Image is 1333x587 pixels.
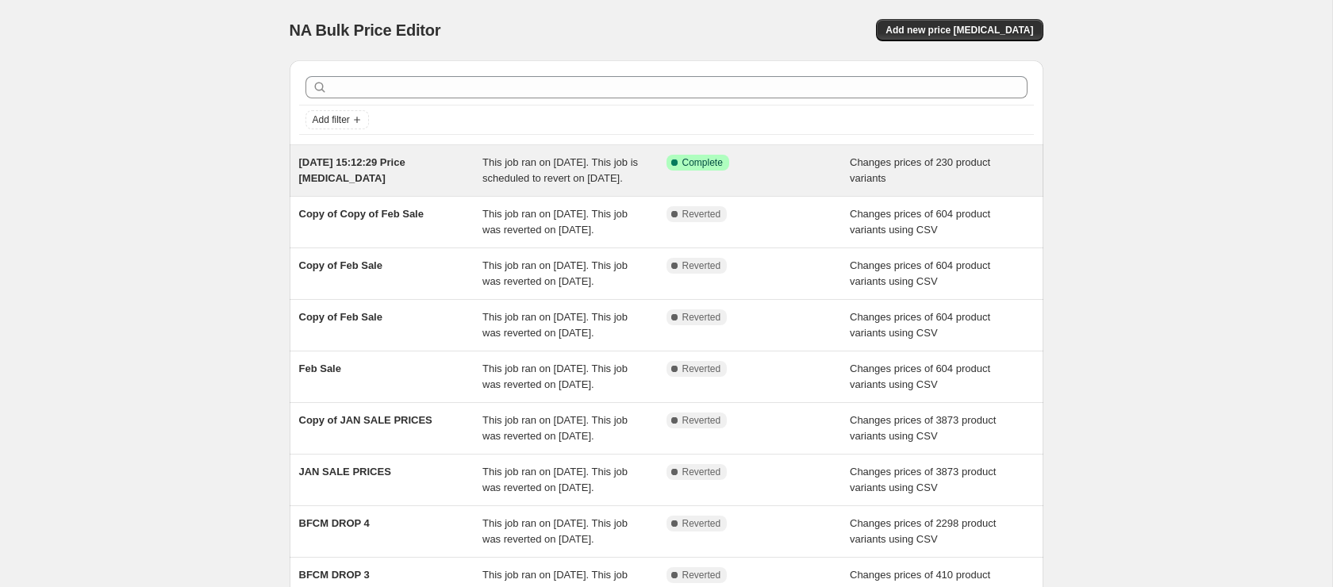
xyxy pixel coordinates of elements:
[850,259,990,287] span: Changes prices of 604 product variants using CSV
[299,259,382,271] span: Copy of Feb Sale
[682,466,721,478] span: Reverted
[299,311,382,323] span: Copy of Feb Sale
[299,156,405,184] span: [DATE] 15:12:29 Price [MEDICAL_DATA]
[682,311,721,324] span: Reverted
[682,414,721,427] span: Reverted
[885,24,1033,36] span: Add new price [MEDICAL_DATA]
[682,208,721,221] span: Reverted
[850,208,990,236] span: Changes prices of 604 product variants using CSV
[482,311,628,339] span: This job ran on [DATE]. This job was reverted on [DATE].
[482,414,628,442] span: This job ran on [DATE]. This job was reverted on [DATE].
[850,517,996,545] span: Changes prices of 2298 product variants using CSV
[850,363,990,390] span: Changes prices of 604 product variants using CSV
[482,208,628,236] span: This job ran on [DATE]. This job was reverted on [DATE].
[299,414,432,426] span: Copy of JAN SALE PRICES
[482,466,628,493] span: This job ran on [DATE]. This job was reverted on [DATE].
[482,363,628,390] span: This job ran on [DATE]. This job was reverted on [DATE].
[290,21,441,39] span: NA Bulk Price Editor
[682,156,723,169] span: Complete
[299,569,370,581] span: BFCM DROP 3
[876,19,1043,41] button: Add new price [MEDICAL_DATA]
[482,259,628,287] span: This job ran on [DATE]. This job was reverted on [DATE].
[682,259,721,272] span: Reverted
[313,113,350,126] span: Add filter
[682,569,721,581] span: Reverted
[682,363,721,375] span: Reverted
[299,363,341,374] span: Feb Sale
[850,466,996,493] span: Changes prices of 3873 product variants using CSV
[299,208,424,220] span: Copy of Copy of Feb Sale
[850,156,990,184] span: Changes prices of 230 product variants
[850,414,996,442] span: Changes prices of 3873 product variants using CSV
[299,517,370,529] span: BFCM DROP 4
[850,311,990,339] span: Changes prices of 604 product variants using CSV
[482,517,628,545] span: This job ran on [DATE]. This job was reverted on [DATE].
[305,110,369,129] button: Add filter
[682,517,721,530] span: Reverted
[482,156,638,184] span: This job ran on [DATE]. This job is scheduled to revert on [DATE].
[299,466,391,478] span: JAN SALE PRICES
